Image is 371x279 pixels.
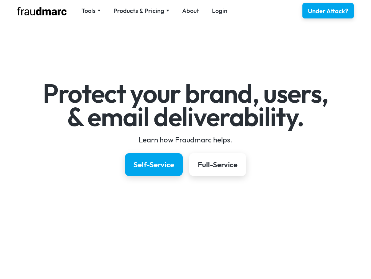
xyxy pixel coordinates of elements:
[212,6,227,15] a: Login
[9,82,362,128] h1: Protect your brand, users, & email deliverability.
[198,160,237,169] div: Full-Service
[9,135,362,145] div: Learn how Fraudmarc helps.
[189,153,246,176] a: Full-Service
[182,6,199,15] a: About
[82,6,101,15] div: Tools
[82,6,96,15] div: Tools
[302,3,354,18] a: Under Attack?
[125,153,183,176] a: Self-Service
[114,6,164,15] div: Products & Pricing
[114,6,169,15] div: Products & Pricing
[308,7,348,15] div: Under Attack?
[134,160,174,169] div: Self-Service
